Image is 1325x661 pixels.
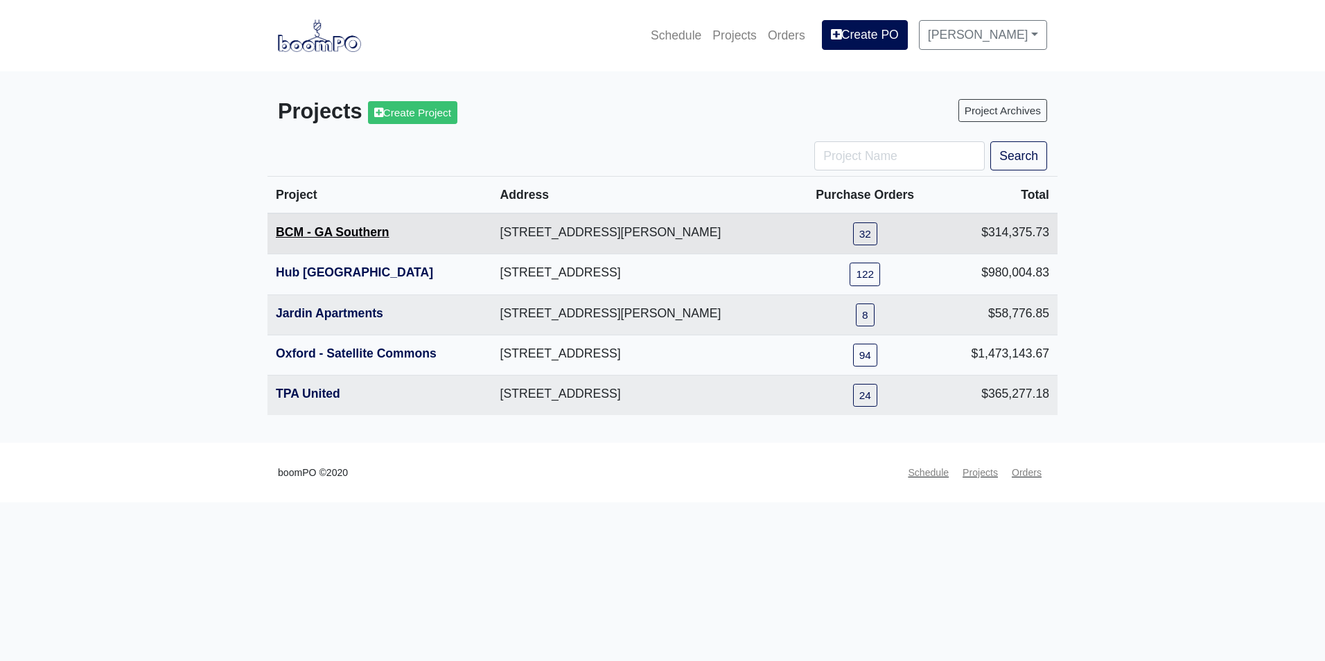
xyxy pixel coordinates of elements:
[856,303,875,326] a: 8
[276,306,383,320] a: Jardin Apartments
[792,177,938,214] th: Purchase Orders
[645,20,707,51] a: Schedule
[762,20,811,51] a: Orders
[957,459,1003,486] a: Projects
[902,459,954,486] a: Schedule
[814,141,985,170] input: Project Name
[278,465,348,481] small: boomPO ©2020
[267,177,492,214] th: Project
[276,265,433,279] a: Hub [GEOGRAPHIC_DATA]
[278,19,361,51] img: boomPO
[278,99,652,125] h3: Projects
[850,263,880,285] a: 122
[368,101,457,124] a: Create Project
[938,254,1058,294] td: $980,004.83
[938,213,1058,254] td: $314,375.73
[938,177,1058,214] th: Total
[938,375,1058,415] td: $365,277.18
[1006,459,1047,486] a: Orders
[919,20,1047,49] a: [PERSON_NAME]
[492,254,793,294] td: [STREET_ADDRESS]
[492,294,793,335] td: [STREET_ADDRESS][PERSON_NAME]
[276,387,340,400] a: TPA United
[492,213,793,254] td: [STREET_ADDRESS][PERSON_NAME]
[853,222,877,245] a: 32
[276,346,437,360] a: Oxford - Satellite Commons
[492,177,793,214] th: Address
[276,225,389,239] a: BCM - GA Southern
[938,335,1058,375] td: $1,473,143.67
[990,141,1047,170] button: Search
[853,344,877,367] a: 94
[492,335,793,375] td: [STREET_ADDRESS]
[853,384,877,407] a: 24
[822,20,908,49] a: Create PO
[938,294,1058,335] td: $58,776.85
[958,99,1047,122] a: Project Archives
[492,375,793,415] td: [STREET_ADDRESS]
[707,20,762,51] a: Projects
